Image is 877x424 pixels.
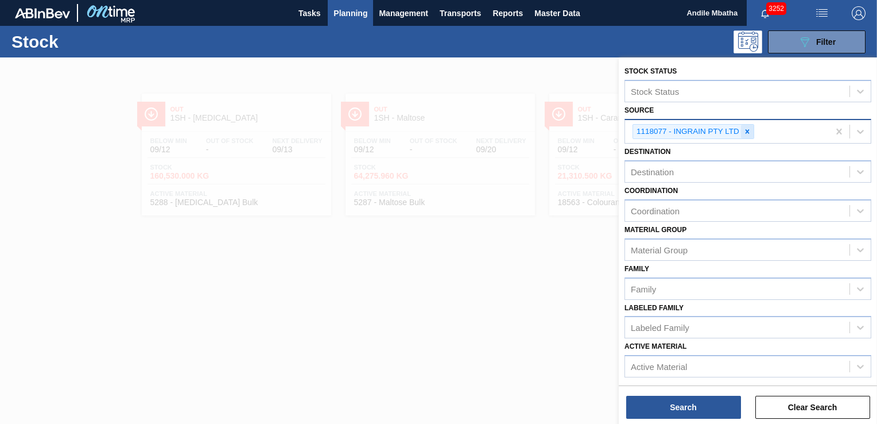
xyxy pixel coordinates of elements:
div: Stock Status [631,86,679,96]
span: Tasks [297,6,322,20]
label: Coordination [624,187,678,195]
label: Destination [624,148,670,156]
div: Programming: no user selected [734,30,762,53]
div: Labeled Family [631,323,689,333]
label: Labeled Family [624,304,684,312]
img: Logout [852,6,866,20]
label: Active Material [624,342,686,350]
label: Source [624,106,654,114]
div: Family [631,284,656,294]
div: Active Material [631,362,687,372]
span: Filter [816,37,836,47]
span: Reports [492,6,523,20]
button: Notifications [747,5,783,21]
div: Coordination [631,206,680,216]
span: Master Data [534,6,580,20]
div: Destination [631,167,674,177]
span: Management [379,6,428,20]
span: 3252 [766,2,786,15]
span: Transports [440,6,481,20]
label: Material Group [624,226,686,234]
span: Planning [333,6,367,20]
h1: Stock [11,35,176,48]
label: Family [624,265,649,273]
label: Stock Status [624,67,677,75]
button: Filter [768,30,866,53]
img: userActions [815,6,829,20]
div: Material Group [631,245,688,255]
img: TNhmsLtSVTkK8tSr43FrP2fwEKptu5GPRR3wAAAABJRU5ErkJggg== [15,8,70,18]
div: 1118077 - INGRAIN PTY LTD [633,125,741,139]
